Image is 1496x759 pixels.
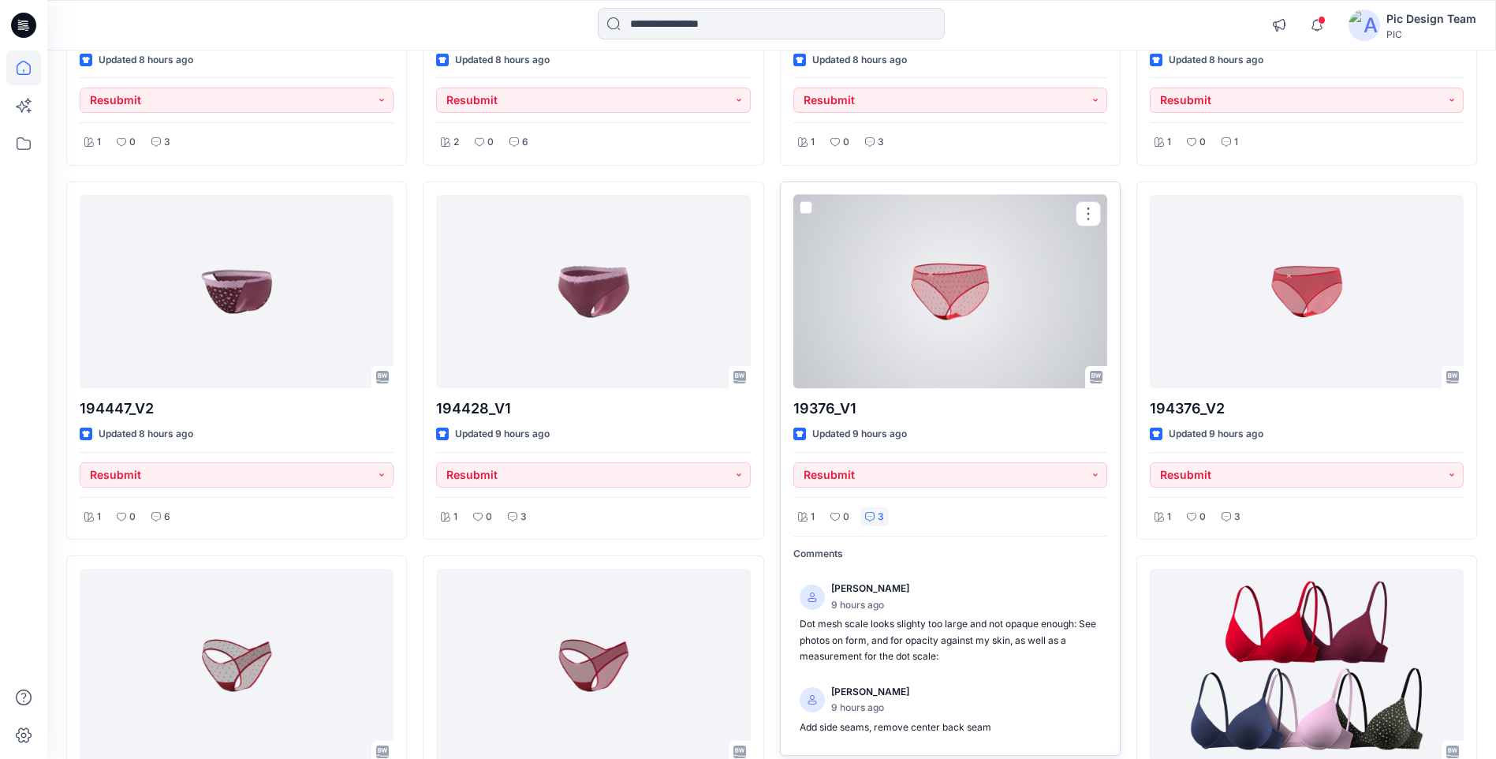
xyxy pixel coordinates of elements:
p: 3 [878,509,884,525]
div: Pic Design Team [1386,9,1476,28]
p: 0 [843,134,849,151]
p: Updated 8 hours ago [1169,52,1263,69]
p: 3 [520,509,527,525]
p: 1 [1167,134,1171,151]
p: 19376_V1 [793,398,1107,420]
p: 1 [453,509,457,525]
p: 6 [164,509,170,525]
p: 1 [97,134,101,151]
p: Comments [793,546,1107,563]
p: 9 hours ago [831,700,909,716]
p: 0 [487,134,494,151]
svg: avatar [808,695,817,705]
p: Add side seams, remove center back seam [800,720,1101,736]
p: Updated 9 hours ago [455,426,550,443]
a: [PERSON_NAME]9 hours agoAdd side seams, remove center back seam [793,678,1107,742]
p: 0 [843,509,849,525]
p: Updated 9 hours ago [1169,426,1263,443]
p: 0 [1199,509,1206,525]
p: 2 [453,134,459,151]
p: 194447_V2 [80,398,394,420]
p: 0 [129,509,136,525]
p: 6 [522,134,528,151]
p: 1 [811,509,815,525]
p: Updated 8 hours ago [812,52,907,69]
a: 194376_V2 [1150,195,1464,388]
a: [PERSON_NAME]9 hours agoDot mesh scale looks slighty too large and not opaque enough: See photos ... [793,574,1107,671]
p: Updated 8 hours ago [99,426,193,443]
p: 0 [486,509,492,525]
p: 1 [811,134,815,151]
p: 0 [129,134,136,151]
a: 194447_V2 [80,195,394,388]
p: [PERSON_NAME] [831,581,909,597]
p: 1 [1234,134,1238,151]
p: 0 [1199,134,1206,151]
img: avatar [1349,9,1380,41]
p: 9 hours ago [831,597,909,614]
p: Dot mesh scale looks slighty too large and not opaque enough: See photos on form, and for opacity... [800,616,1101,665]
p: 3 [1234,509,1240,525]
svg: avatar [808,593,817,602]
a: 194428_V1 [436,195,750,388]
p: 1 [97,509,101,525]
p: 194428_V1 [436,398,750,420]
p: Updated 8 hours ago [455,52,550,69]
p: Updated 8 hours ago [99,52,193,69]
p: 3 [164,134,170,151]
p: 3 [878,134,884,151]
p: [PERSON_NAME] [831,684,909,701]
p: 1 [1167,509,1171,525]
div: PIC [1386,28,1476,40]
p: 194376_V2 [1150,398,1464,420]
p: Updated 9 hours ago [812,426,907,443]
a: 19376_V1 [793,195,1107,388]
